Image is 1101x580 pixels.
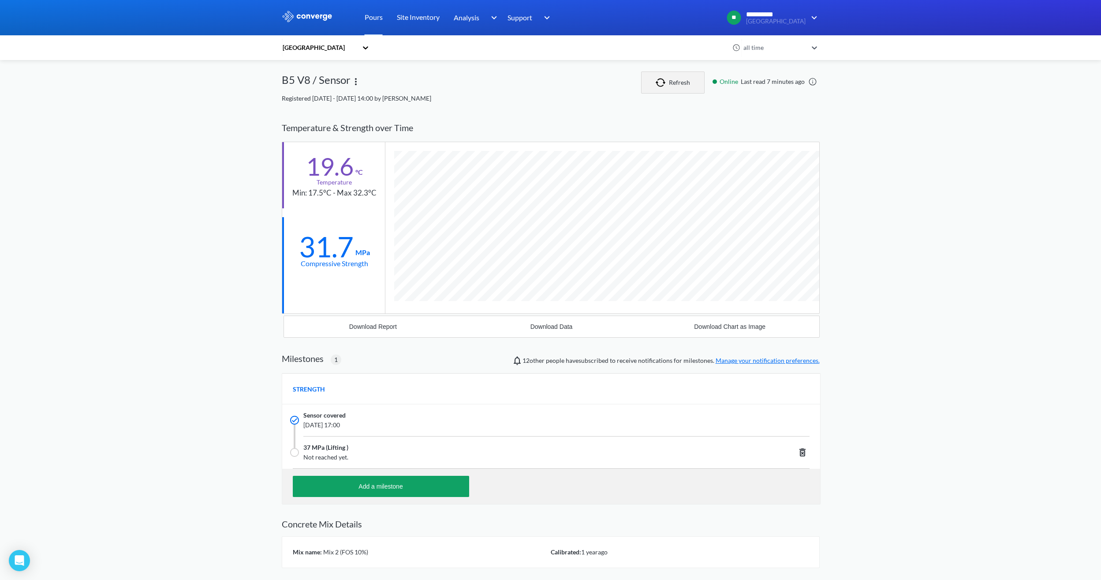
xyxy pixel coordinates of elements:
[485,12,499,23] img: downArrow.svg
[806,12,820,23] img: downArrow.svg
[512,355,523,366] img: notifications-icon.svg
[538,12,552,23] img: downArrow.svg
[334,355,338,365] span: 1
[282,94,431,102] span: Registered [DATE] - [DATE] 14:00 by [PERSON_NAME]
[293,384,325,394] span: STRENGTH
[303,420,703,430] span: [DATE] 17:00
[301,258,368,269] div: Compressive Strength
[523,356,820,365] span: people have subscribed to receive notifications for milestones.
[293,548,322,556] span: Mix name:
[282,72,351,94] div: B5 V8 / Sensor
[641,316,819,337] button: Download Chart as Image
[9,550,30,571] div: Open Intercom Messenger
[523,357,545,364] span: Jonathan Paul, Bailey Bright, Mircea Zagrean, Alaa Bouayed, Conor Owens, Liliana Cortina, Cyrene ...
[351,76,361,87] img: more.svg
[303,411,346,420] span: Sensor covered
[293,476,469,497] button: Add a milestone
[282,43,358,53] div: [GEOGRAPHIC_DATA]
[462,316,641,337] button: Download Data
[282,353,324,364] h2: Milestones
[530,323,573,330] div: Download Data
[641,72,705,94] button: Refresh
[282,114,820,142] div: Temperature & Strength over Time
[656,78,669,87] img: icon-refresh.svg
[581,548,608,556] span: 1 year ago
[322,548,368,556] span: Mix 2 (FOS 10%)
[282,519,820,529] h2: Concrete Mix Details
[284,316,463,337] button: Download Report
[716,357,820,364] a: Manage your notification preferences.
[299,236,354,258] div: 31.7
[306,155,354,177] div: 19.6
[746,18,806,25] span: [GEOGRAPHIC_DATA]
[454,12,479,23] span: Analysis
[349,323,397,330] div: Download Report
[303,452,703,462] span: Not reached yet.
[694,323,765,330] div: Download Chart as Image
[741,43,807,53] div: all time
[708,77,820,87] div: Last read 7 minutes ago
[551,548,581,556] span: Calibrated:
[317,177,352,187] div: Temperature
[303,443,348,452] span: 37 MPa (Lifting )
[282,11,333,22] img: logo_ewhite.svg
[720,77,741,87] span: Online
[732,44,740,52] img: icon-clock.svg
[292,187,377,199] div: Min: 17.5°C - Max 32.3°C
[508,12,532,23] span: Support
